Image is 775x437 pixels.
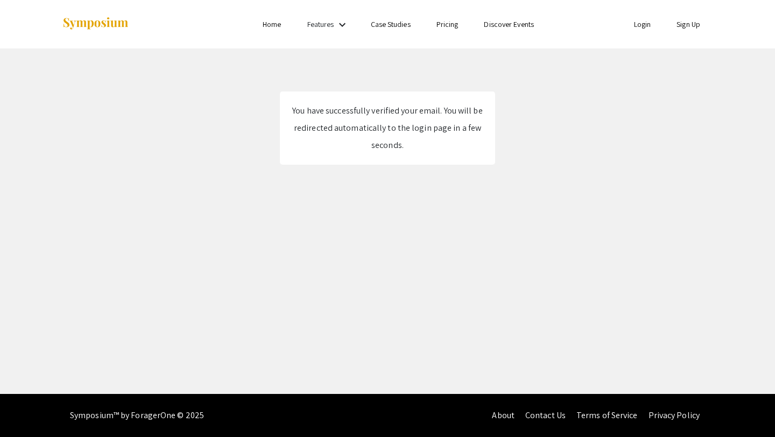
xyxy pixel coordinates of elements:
div: You have successfully verified your email. You will be redirected automatically to the login page... [291,102,484,154]
a: Login [634,19,651,29]
a: Features [307,19,334,29]
img: Symposium by ForagerOne [62,17,129,31]
a: Sign Up [677,19,700,29]
a: Privacy Policy [649,410,700,421]
a: Pricing [436,19,459,29]
div: Symposium™ by ForagerOne © 2025 [70,394,204,437]
a: Discover Events [484,19,534,29]
a: Contact Us [525,410,566,421]
a: Case Studies [371,19,411,29]
a: About [492,410,515,421]
a: Terms of Service [576,410,638,421]
mat-icon: Expand Features list [336,18,349,31]
a: Home [263,19,281,29]
iframe: Chat [8,389,46,429]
